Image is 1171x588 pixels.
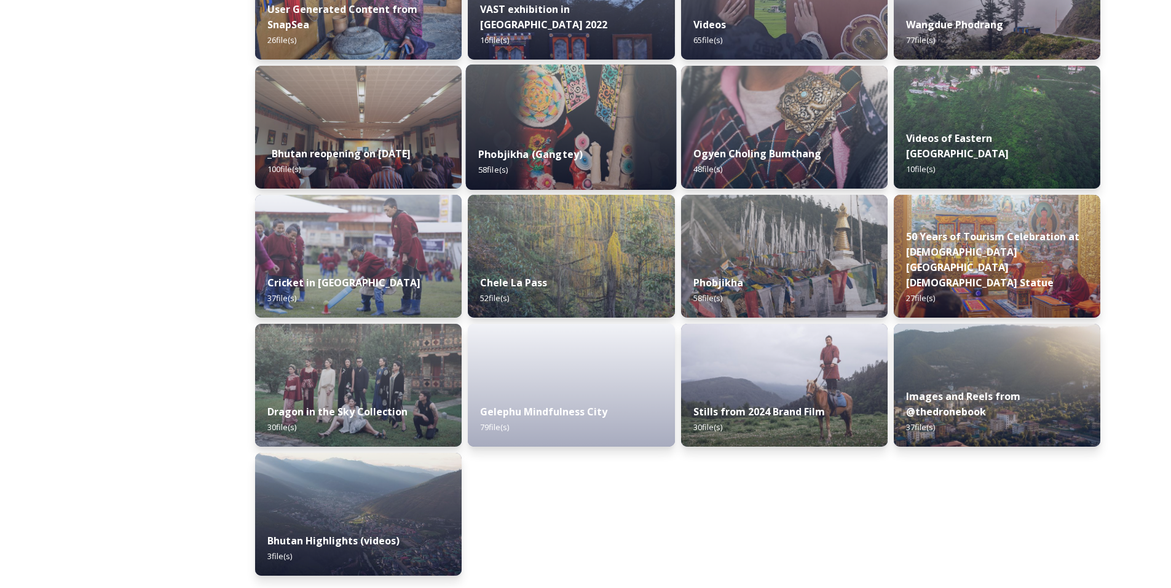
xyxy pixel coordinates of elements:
[480,405,607,418] strong: Gelephu Mindfulness City
[267,421,296,433] span: 30 file(s)
[267,405,408,418] strong: Dragon in the Sky Collection
[693,276,743,289] strong: Phobjikha
[480,292,509,304] span: 52 file(s)
[906,131,1009,160] strong: Videos of Eastern [GEOGRAPHIC_DATA]
[693,405,825,418] strong: Stills from 2024 Brand Film
[466,65,677,190] img: Phobjika%2520by%2520Matt%2520Dutile2.jpg
[267,534,400,547] strong: Bhutan Highlights (videos)
[906,34,935,45] span: 77 file(s)
[693,163,722,174] span: 48 file(s)
[267,551,292,562] span: 3 file(s)
[906,421,935,433] span: 37 file(s)
[267,147,411,160] strong: _Bhutan reopening on [DATE]
[693,34,722,45] span: 65 file(s)
[681,324,888,447] img: 4075df5a-b6ee-4484-8e29-7e779a92fa88.jpg
[267,292,296,304] span: 37 file(s)
[693,147,821,160] strong: Ogyen Choling Bumthang
[693,292,722,304] span: 58 file(s)
[906,390,1020,418] strong: Images and Reels from @thedronebook
[480,276,547,289] strong: Chele La Pass
[906,163,935,174] span: 10 file(s)
[267,34,296,45] span: 26 file(s)
[480,421,509,433] span: 79 file(s)
[681,66,888,189] img: Ogyen%2520Choling%2520by%2520Matt%2520Dutile5.jpg
[894,324,1100,447] img: 01697a38-64e0-42f2-b716-4cd1f8ee46d6.jpg
[255,195,462,318] img: Bhutan%2520Cricket%25201.jpeg
[480,2,607,31] strong: VAST exhibition in [GEOGRAPHIC_DATA] 2022
[255,324,462,447] img: 74f9cf10-d3d5-4c08-9371-13a22393556d.jpg
[255,66,462,189] img: DSC00319.jpg
[480,34,509,45] span: 16 file(s)
[894,195,1100,318] img: DSC00164.jpg
[681,195,888,318] img: Phobjika%2520by%2520Matt%2520Dutile1.jpg
[906,292,935,304] span: 27 file(s)
[478,147,583,161] strong: Phobjikha (Gangtey)
[267,163,301,174] span: 100 file(s)
[468,324,674,477] iframe: msdoc-iframe
[894,66,1100,189] img: East%2520Bhutan%2520-%2520Khoma%25204K%2520Color%2520Graded.jpg
[267,2,417,31] strong: User Generated Content from SnapSea
[255,453,462,576] img: b4ca3a00-89c2-4894-a0d6-064d866d0b02.jpg
[693,421,722,433] span: 30 file(s)
[267,276,420,289] strong: Cricket in [GEOGRAPHIC_DATA]
[468,195,674,318] img: Marcus%2520Westberg%2520Chelela%2520Pass%25202023_52.jpg
[693,18,726,31] strong: Videos
[478,164,508,175] span: 58 file(s)
[906,230,1079,289] strong: 50 Years of Tourism Celebration at [DEMOGRAPHIC_DATA][GEOGRAPHIC_DATA][DEMOGRAPHIC_DATA] Statue
[906,18,1003,31] strong: Wangdue Phodrang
